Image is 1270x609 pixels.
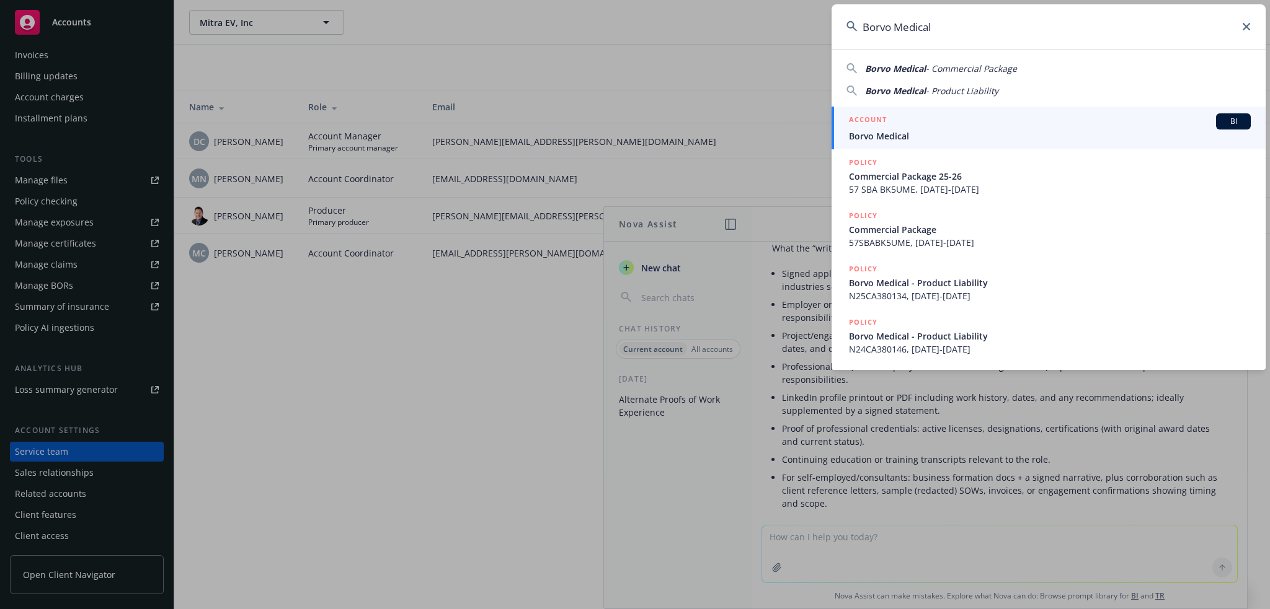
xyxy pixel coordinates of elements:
[849,156,877,169] h5: POLICY
[926,85,998,97] span: - Product Liability
[849,330,1251,343] span: Borvo Medical - Product Liability
[849,343,1251,356] span: N24CA380146, [DATE]-[DATE]
[849,170,1251,183] span: Commercial Package 25-26
[849,113,887,128] h5: ACCOUNT
[832,203,1266,256] a: POLICYCommercial Package57SBABK5UME, [DATE]-[DATE]
[832,149,1266,203] a: POLICYCommercial Package 25-2657 SBA BK5UME, [DATE]-[DATE]
[865,85,926,97] span: Borvo Medical
[832,256,1266,309] a: POLICYBorvo Medical - Product LiabilityN25CA380134, [DATE]-[DATE]
[832,4,1266,49] input: Search...
[926,63,1017,74] span: - Commercial Package
[832,107,1266,149] a: ACCOUNTBIBorvo Medical
[849,276,1251,289] span: Borvo Medical - Product Liability
[865,63,926,74] span: Borvo Medical
[849,263,877,275] h5: POLICY
[849,209,877,222] h5: POLICY
[849,236,1251,249] span: 57SBABK5UME, [DATE]-[DATE]
[1221,116,1246,127] span: BI
[849,223,1251,236] span: Commercial Package
[849,183,1251,196] span: 57 SBA BK5UME, [DATE]-[DATE]
[849,289,1251,302] span: N25CA380134, [DATE]-[DATE]
[832,309,1266,362] a: POLICYBorvo Medical - Product LiabilityN24CA380146, [DATE]-[DATE]
[849,129,1251,142] span: Borvo Medical
[849,316,877,328] h5: POLICY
